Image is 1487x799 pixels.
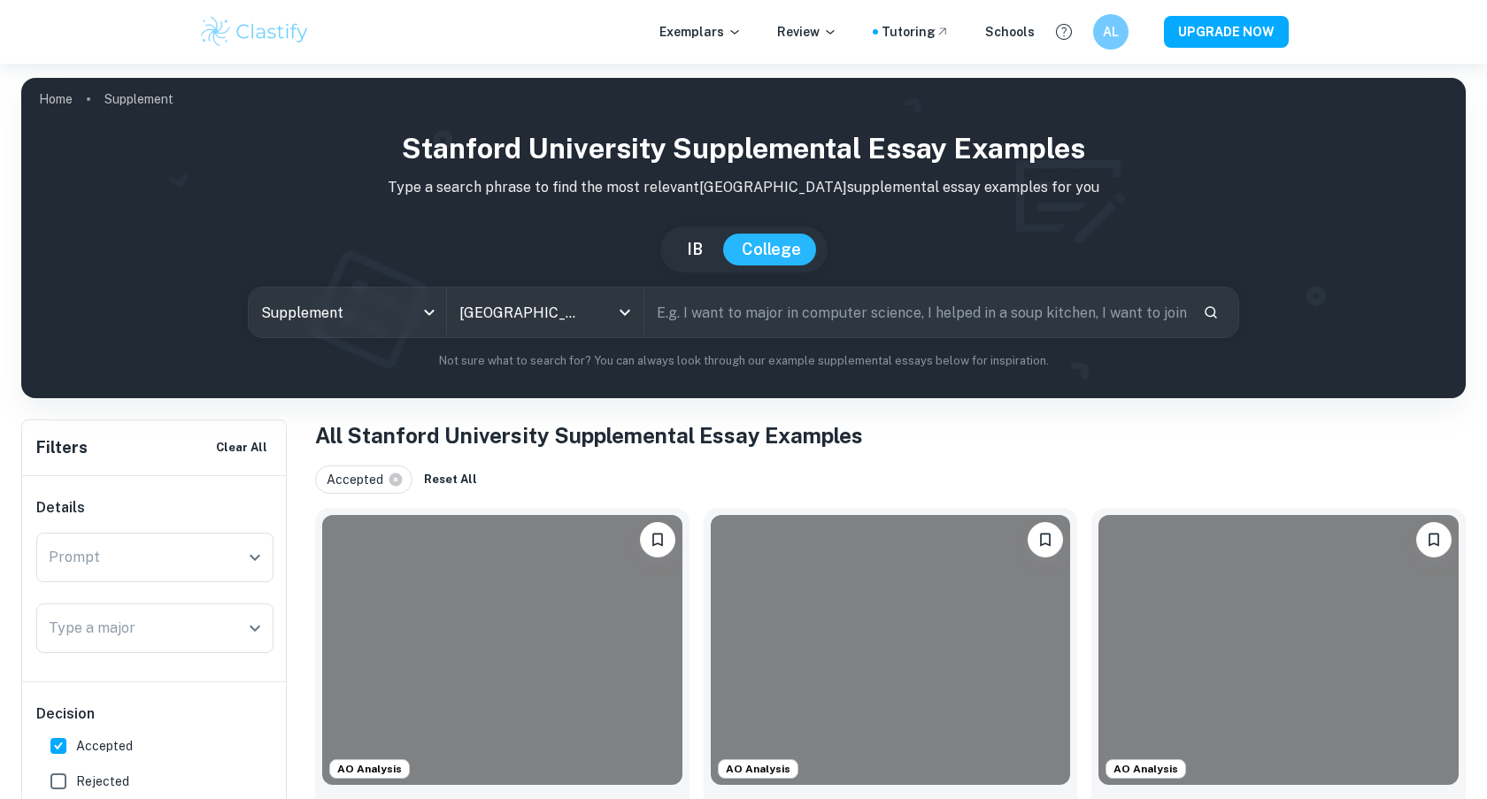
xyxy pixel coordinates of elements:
h6: AL [1101,22,1121,42]
input: E.g. I want to major in computer science, I helped in a soup kitchen, I want to join the debate t... [644,288,1189,337]
span: AO Analysis [719,761,797,777]
button: Bookmark [1416,522,1452,557]
button: UPGRADE NOW [1164,16,1289,48]
span: AO Analysis [1106,761,1185,777]
h6: Details [36,497,274,519]
h6: Decision [36,703,274,725]
p: Not sure what to search for? You can always look through our example supplemental essays below fo... [35,352,1452,370]
h1: Stanford University Supplemental Essay Examples [35,127,1452,170]
button: Open [613,300,637,325]
button: Bookmark [640,522,675,557]
span: Accepted [76,736,133,756]
img: Clastify logo [198,14,311,50]
p: Exemplars [659,22,742,42]
span: AO Analysis [330,761,409,777]
h1: All Stanford University Supplemental Essay Examples [315,419,1466,451]
a: Schools [985,22,1035,42]
button: IB [669,234,720,265]
div: Supplement [249,288,446,337]
p: Supplement [104,89,173,109]
a: Tutoring [882,22,950,42]
h6: Filters [36,435,88,460]
button: Open [243,616,267,641]
div: Accepted [315,465,412,494]
a: Home [39,87,73,111]
button: AL [1093,14,1129,50]
span: Accepted [327,470,391,489]
button: Search [1196,297,1226,327]
p: Type a search phrase to find the most relevant [GEOGRAPHIC_DATA] supplemental essay examples for you [35,177,1452,198]
img: profile cover [21,78,1466,398]
span: Rejected [76,772,129,791]
button: College [724,234,819,265]
button: Clear All [212,434,272,461]
button: Open [243,545,267,570]
button: Reset All [420,466,482,493]
button: Help and Feedback [1049,17,1079,47]
button: Bookmark [1028,522,1063,557]
p: Review [777,22,837,42]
